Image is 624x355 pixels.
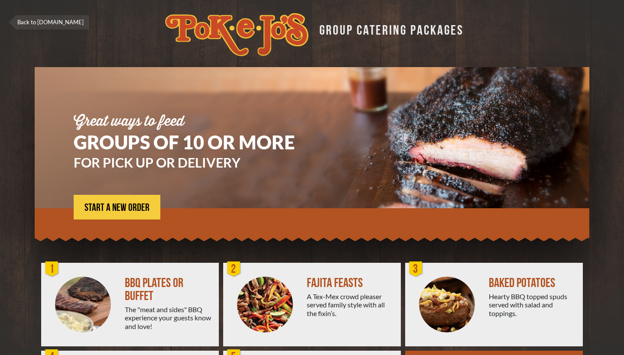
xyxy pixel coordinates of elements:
div: 1 [43,261,61,278]
div: BBQ PLATES OR BUFFET [125,277,212,303]
div: 2 [225,261,243,278]
a: Back to [DOMAIN_NAME] [9,15,89,29]
div: FAJITA FEASTS [307,277,394,290]
img: PEJ-Fajitas.png [237,277,293,332]
div: A Tex-Mex crowd pleaser served family style with all the fixin’s. [307,292,394,317]
div: Great ways to feed [74,115,321,129]
img: logo.svg [165,13,309,56]
a: START A NEW ORDER [74,195,160,219]
div: BAKED POTATOES [489,277,576,290]
h3: FOR PICK UP OR DELIVERY [74,156,321,169]
div: The "meat and sides" BBQ experience your guests know and love! [125,305,212,330]
span: START A NEW ORDER [84,203,149,213]
img: PEJ-Baked-Potato.png [419,277,475,332]
img: PEJ-BBQ-Buffet.png [55,277,111,332]
div: Hearty BBQ topped spuds served with salad and toppings. [489,292,576,317]
h1: GROUPS OF 10 OR MORE [74,133,321,152]
div: 3 [407,261,425,278]
div: GROUP CATERING PACKAGES [313,20,464,37]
